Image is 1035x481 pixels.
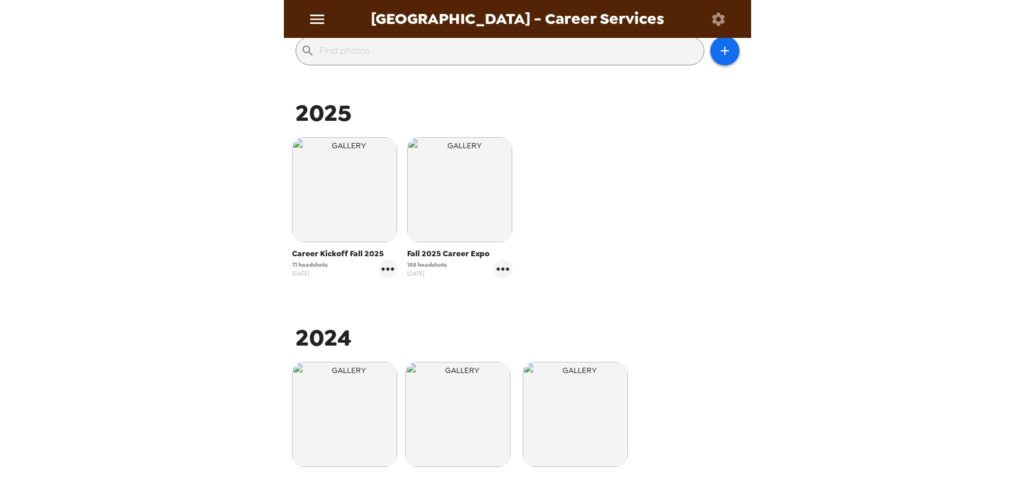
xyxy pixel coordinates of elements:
span: [GEOGRAPHIC_DATA] - Career Services [371,11,664,27]
img: gallery [407,137,512,242]
span: Fall 2025 Career Expo [407,248,512,260]
input: Find photos [319,41,699,60]
img: gallery [292,362,397,467]
span: [DATE] [407,269,447,278]
span: 2024 [296,322,352,353]
img: gallery [523,362,628,467]
span: 188 headshots [407,260,447,269]
span: 2025 [296,97,352,128]
span: [DATE] [292,269,328,278]
img: gallery [292,137,397,242]
span: Career Kickoff Fall 2025 [292,248,397,260]
button: gallery menu [378,260,397,278]
span: 71 headshots [292,260,328,269]
img: gallery [405,362,510,467]
button: gallery menu [494,260,512,278]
